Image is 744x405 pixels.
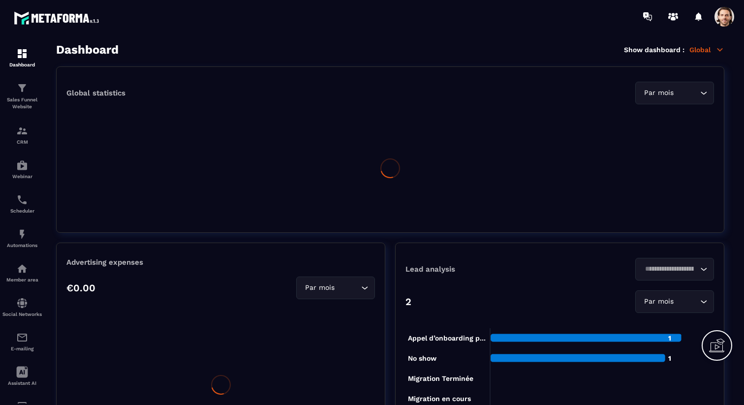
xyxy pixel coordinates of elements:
[16,125,28,137] img: formation
[66,258,375,267] p: Advertising expenses
[66,282,95,294] p: €0.00
[2,312,42,317] p: Social Networks
[635,258,714,280] div: Search for option
[2,75,42,118] a: formationformationSales Funnel Website
[66,89,125,97] p: Global statistics
[2,346,42,351] p: E-mailing
[16,228,28,240] img: automations
[408,395,471,403] tspan: Migration en cours
[2,243,42,248] p: Automations
[303,282,337,293] span: Par mois
[642,264,698,275] input: Search for option
[16,297,28,309] img: social-network
[2,40,42,75] a: formationformationDashboard
[337,282,359,293] input: Search for option
[56,43,119,57] h3: Dashboard
[2,380,42,386] p: Assistant AI
[635,82,714,104] div: Search for option
[408,374,473,383] tspan: Migration Terminée
[2,208,42,214] p: Scheduler
[642,88,676,98] span: Par mois
[16,159,28,171] img: automations
[16,263,28,275] img: automations
[2,152,42,187] a: automationsautomationsWebinar
[642,296,676,307] span: Par mois
[296,277,375,299] div: Search for option
[2,359,42,393] a: Assistant AI
[16,48,28,60] img: formation
[408,354,437,362] tspan: No show
[16,82,28,94] img: formation
[2,139,42,145] p: CRM
[2,277,42,282] p: Member area
[2,221,42,255] a: automationsautomationsAutomations
[2,187,42,221] a: schedulerschedulerScheduler
[676,88,698,98] input: Search for option
[624,46,684,54] p: Show dashboard :
[2,255,42,290] a: automationsautomationsMember area
[676,296,698,307] input: Search for option
[689,45,724,54] p: Global
[635,290,714,313] div: Search for option
[2,174,42,179] p: Webinar
[408,334,486,343] tspan: Appel d’onboarding p...
[405,296,411,308] p: 2
[16,332,28,343] img: email
[2,290,42,324] a: social-networksocial-networkSocial Networks
[405,265,560,274] p: Lead analysis
[16,194,28,206] img: scheduler
[2,96,42,110] p: Sales Funnel Website
[14,9,102,27] img: logo
[2,324,42,359] a: emailemailE-mailing
[2,118,42,152] a: formationformationCRM
[2,62,42,67] p: Dashboard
